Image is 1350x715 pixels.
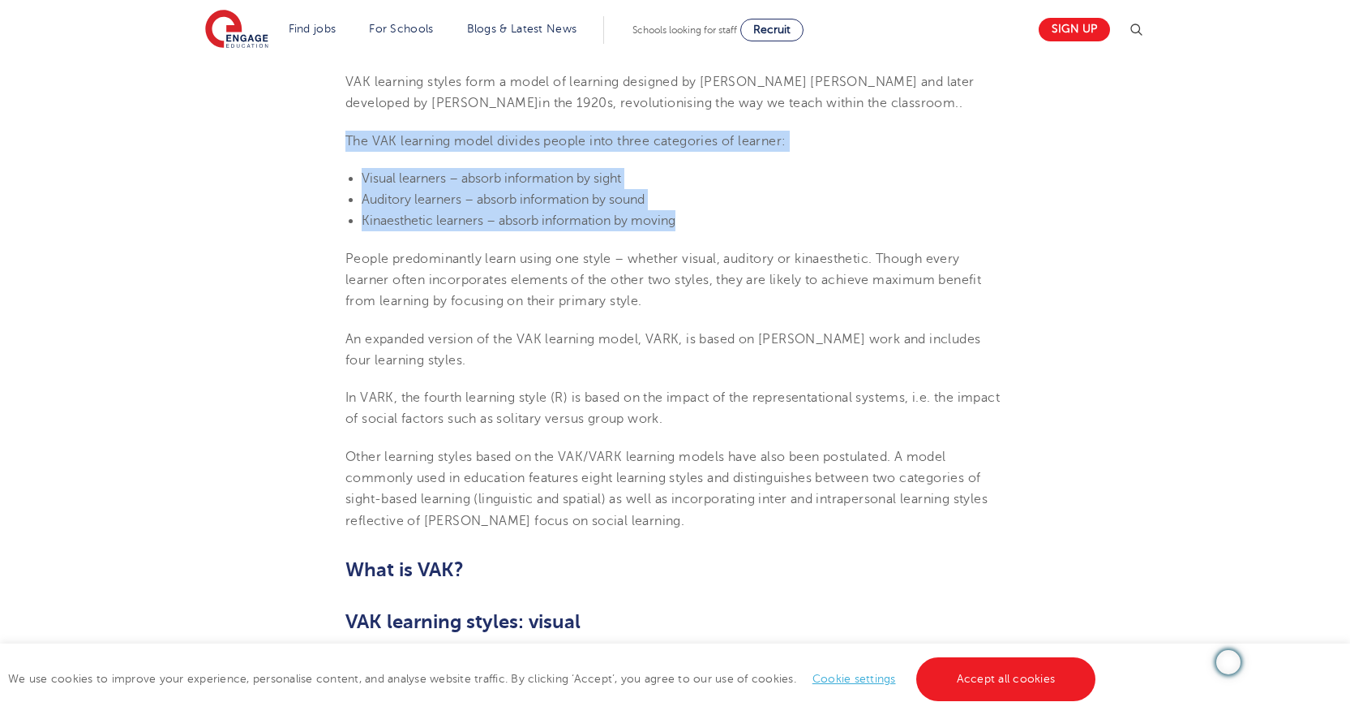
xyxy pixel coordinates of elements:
span: Schools looking for staff [632,24,737,36]
span: We use cookies to improve your experience, personalise content, and analyse website traffic. By c... [8,673,1099,685]
a: Blogs & Latest News [467,23,577,35]
span: Auditory learners – absorb information by sound [362,192,645,207]
span: An expanded version of the VAK learning model, VARK, is based on [PERSON_NAME] work and includes ... [345,332,980,368]
a: Accept all cookies [916,657,1096,701]
a: Cookie settings [812,673,896,685]
span: Kinaesthetic learners – absorb information by moving [362,213,675,228]
img: Engage Education [205,10,268,50]
a: Recruit [740,19,804,41]
span: Visual learners – absorb information by sight [362,171,621,186]
span: In VARK, the fourth learning style (R) is based on the impact of the representational systems, i.... [345,390,1000,426]
span: VAK learning styles form a model of learning designed by [PERSON_NAME] [PERSON_NAME] and later de... [345,75,975,110]
span: Other learning styles based on the VAK/VARK learning models have also been postulated. A model co... [345,450,988,528]
span: in the 1920s, revolutionising the way we teach within the classroom. [538,96,958,110]
span: People predominantly learn using one style – whether visual, auditory or kinaesthetic. Though eve... [345,252,981,309]
span: Recruit [753,24,791,36]
h2: What is VAK? [345,556,1005,584]
a: Find jobs [289,23,336,35]
a: Sign up [1039,18,1110,41]
a: For Schools [369,23,433,35]
span: The VAK learning model divides people into three categories of learner: [345,134,786,149]
b: VAK learning styles: visual [345,610,581,633]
